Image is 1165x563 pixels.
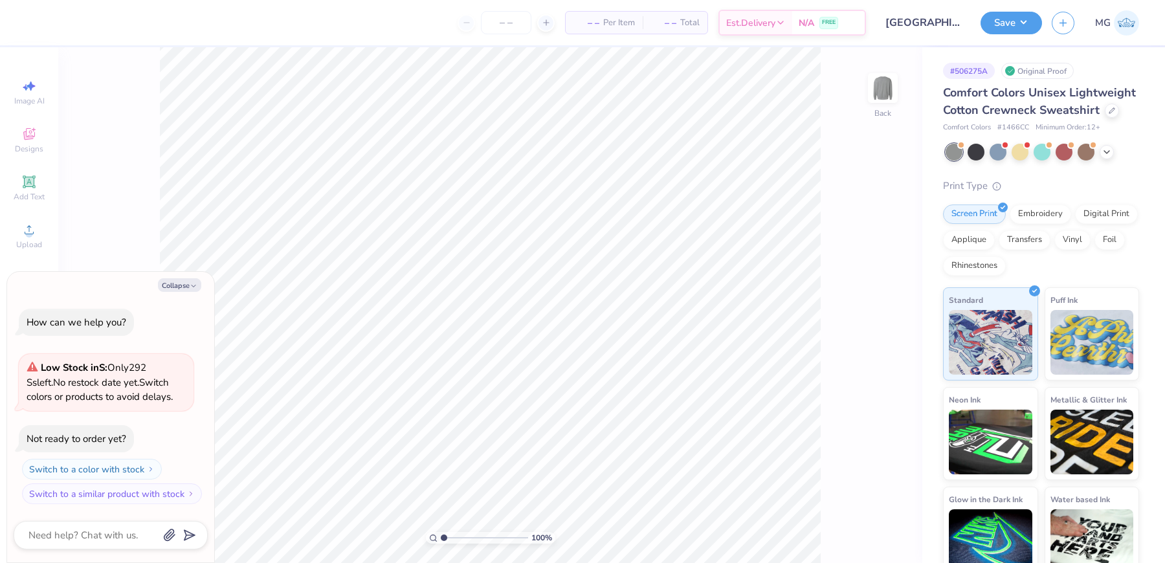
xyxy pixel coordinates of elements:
img: Switch to a color with stock [147,465,155,473]
div: Rhinestones [943,256,1006,276]
input: Untitled Design [876,10,971,36]
div: Screen Print [943,204,1006,224]
span: Water based Ink [1050,492,1110,506]
div: Print Type [943,179,1139,193]
img: Mary Grace [1114,10,1139,36]
span: Per Item [603,16,635,30]
span: Total [680,16,700,30]
div: Transfers [999,230,1050,250]
span: Only 292 Ss left. Switch colors or products to avoid delays. [27,361,173,403]
div: How can we help you? [27,316,126,329]
div: Digital Print [1075,204,1138,224]
img: Back [870,75,896,101]
button: Switch to a color with stock [22,459,162,480]
img: Metallic & Glitter Ink [1050,410,1134,474]
span: Designs [15,144,43,154]
span: – – [650,16,676,30]
span: Est. Delivery [726,16,775,30]
img: Neon Ink [949,410,1032,474]
span: Neon Ink [949,393,981,406]
span: Comfort Colors Unisex Lightweight Cotton Crewneck Sweatshirt [943,85,1136,118]
span: N/A [799,16,814,30]
button: Collapse [158,278,201,292]
span: Puff Ink [1050,293,1078,307]
span: 100 % [531,532,552,544]
img: Puff Ink [1050,310,1134,375]
span: Image AI [14,96,45,106]
div: # 506275A [943,63,995,79]
img: Standard [949,310,1032,375]
div: Applique [943,230,995,250]
span: MG [1095,16,1111,30]
span: Minimum Order: 12 + [1036,122,1100,133]
div: Not ready to order yet? [27,432,126,445]
span: Metallic & Glitter Ink [1050,393,1127,406]
button: Switch to a similar product with stock [22,483,202,504]
input: – – [481,11,531,34]
span: Standard [949,293,983,307]
span: – – [573,16,599,30]
div: Original Proof [1001,63,1074,79]
span: Upload [16,239,42,250]
div: Back [874,107,891,119]
img: Switch to a similar product with stock [187,490,195,498]
span: No restock date yet. [53,376,139,389]
span: # 1466CC [997,122,1029,133]
div: Foil [1094,230,1125,250]
strong: Low Stock in S : [41,361,107,374]
a: MG [1095,10,1139,36]
span: Glow in the Dark Ink [949,492,1023,506]
div: Embroidery [1010,204,1071,224]
span: Add Text [14,192,45,202]
span: Comfort Colors [943,122,991,133]
span: FREE [822,18,836,27]
button: Save [981,12,1042,34]
div: Vinyl [1054,230,1091,250]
